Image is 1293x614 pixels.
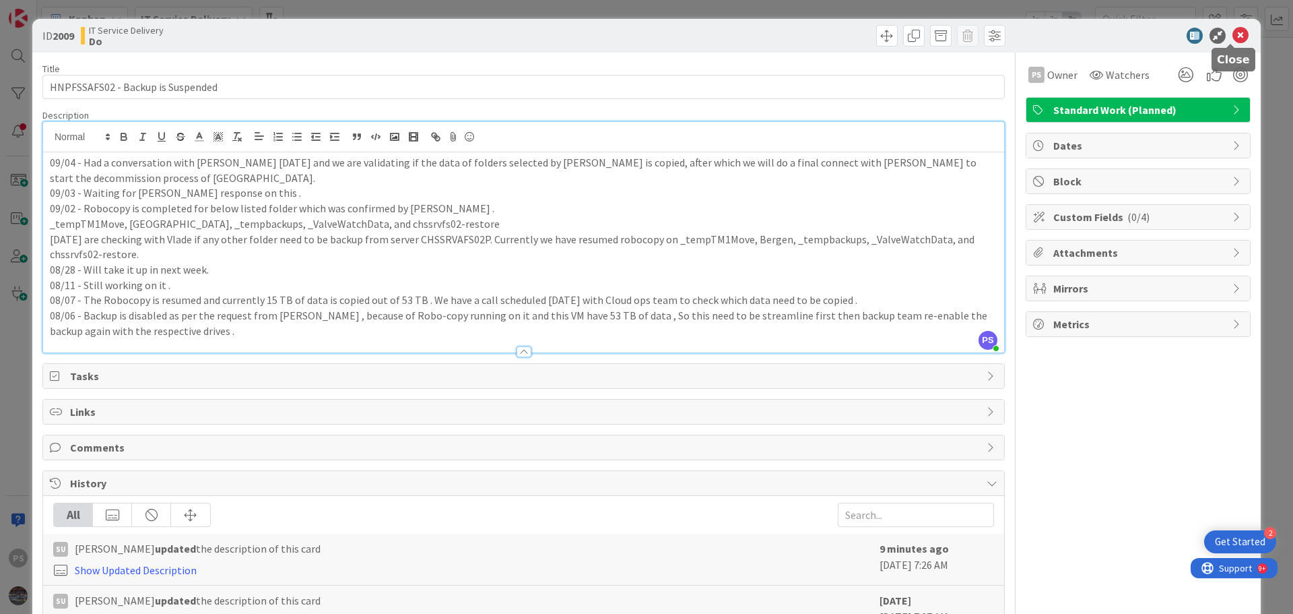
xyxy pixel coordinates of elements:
[75,592,321,609] span: [PERSON_NAME] the description of this card
[68,5,75,16] div: 9+
[50,185,997,201] p: 09/03 - Waiting for [PERSON_NAME] response on this .
[838,503,994,527] input: Search...
[42,28,74,44] span: ID
[75,541,321,557] span: [PERSON_NAME] the description of this card
[70,475,980,491] span: History
[50,216,997,232] p: _tempTM1Move, [GEOGRAPHIC_DATA], _tempbackups, _ValveWatchData, and chssrvfs02-restore
[53,542,68,557] div: SU
[155,594,196,607] b: updated
[880,594,911,607] b: [DATE]
[155,542,196,555] b: updated
[1053,245,1226,261] span: Attachments
[1204,530,1276,553] div: Open Get Started checklist, remaining modules: 2
[50,293,997,308] p: 08/07 - The Robocopy is resumed and currently 15 TB of data is copied out of 53 TB . We have a ca...
[1106,67,1150,83] span: Watchers
[75,563,197,577] a: Show Updated Description
[1217,53,1250,66] h5: Close
[1053,137,1226,154] span: Dates
[50,201,997,216] p: 09/02 - Robocopy is completed for below listed folder which was confirmed by [PERSON_NAME] .
[50,262,997,278] p: 08/28 - Will take it up in next week.
[70,439,980,456] span: Comments
[53,594,68,609] div: SU
[28,2,61,18] span: Support
[42,109,89,121] span: Description
[50,232,997,262] p: [DATE] are checking with Vlade if any other folder need to be backup from server CHSSRVAFS02P. Cu...
[50,278,997,293] p: 08/11 - Still working on it .
[1127,210,1150,224] span: ( 0/4 )
[1028,67,1045,83] div: PS
[1053,316,1226,332] span: Metrics
[89,25,164,36] span: IT Service Delivery
[1215,535,1265,549] div: Get Started
[89,36,164,47] b: Do
[50,308,997,338] p: 08/06 - Backup is disabled as per the request from [PERSON_NAME] , because of Robo-copy running o...
[70,404,980,420] span: Links
[1053,209,1226,225] span: Custom Fields
[1053,102,1226,118] span: Standard Work (Planned)
[1053,173,1226,189] span: Block
[1047,67,1077,83] span: Owner
[880,541,994,578] div: [DATE] 7:26 AM
[53,29,74,42] b: 2009
[50,155,997,185] p: 09/04 - Had a conversation with [PERSON_NAME] [DATE] and we are validating if the data of folders...
[880,542,949,555] b: 9 minutes ago
[42,75,1005,99] input: type card name here...
[979,331,997,350] span: PS
[42,63,60,75] label: Title
[70,368,980,384] span: Tasks
[1264,527,1276,539] div: 2
[1053,280,1226,297] span: Mirrors
[54,503,93,526] div: All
